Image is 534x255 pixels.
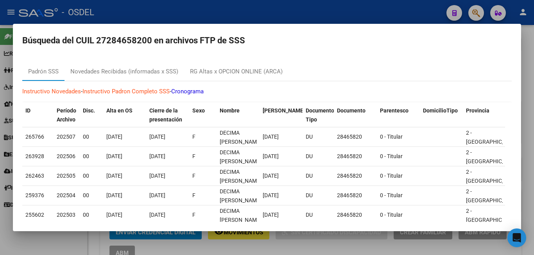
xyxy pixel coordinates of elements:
span: [DATE] [106,134,122,140]
datatable-header-cell: DomicilioTipo [420,102,463,128]
datatable-header-cell: Nombre [217,102,260,128]
span: [PERSON_NAME]. [263,107,306,114]
span: DomicilioTipo [423,107,458,114]
div: 00 [83,171,100,180]
span: F [192,212,195,218]
span: 0 - Titular [380,192,403,198]
span: 0 - Titular [380,134,403,140]
datatable-header-cell: Período Archivo [54,102,80,128]
span: F [192,192,195,198]
span: [DATE] [149,153,165,159]
div: 28465820 [337,152,374,161]
span: Cierre de la presentación [149,107,182,123]
div: 28465820 [337,210,374,219]
span: Disc. [83,107,95,114]
span: 0 - Titular [380,173,403,179]
span: 2 - [GEOGRAPHIC_DATA] [466,169,519,184]
span: 265766 [25,134,44,140]
span: [DATE] [263,153,279,159]
div: Open Intercom Messenger [507,228,526,247]
datatable-header-cell: Cierre de la presentación [146,102,189,128]
span: Provincia [466,107,489,114]
span: 202506 [57,153,75,159]
span: Período Archivo [57,107,76,123]
datatable-header-cell: Sexo [189,102,217,128]
span: 2 - [GEOGRAPHIC_DATA] [466,149,519,164]
datatable-header-cell: Parentesco [377,102,420,128]
div: 00 [83,152,100,161]
span: 259376 [25,192,44,198]
span: [DATE] [106,173,122,179]
div: 28465820 [337,171,374,180]
datatable-header-cell: Disc. [80,102,103,128]
span: Nombre [220,107,240,114]
span: [DATE] [149,192,165,198]
span: 262463 [25,173,44,179]
span: F [192,153,195,159]
div: DU [306,191,331,200]
datatable-header-cell: ID [22,102,54,128]
span: 2 - [GEOGRAPHIC_DATA] [466,208,519,223]
div: 00 [83,191,100,200]
div: 00 [83,210,100,219]
span: [DATE] [106,153,122,159]
span: Sexo [192,107,205,114]
span: [DATE] [149,173,165,179]
span: [DATE] [263,192,279,198]
span: [DATE] [106,192,122,198]
span: 0 - Titular [380,153,403,159]
a: Cronograma [171,88,204,95]
span: 2 - [GEOGRAPHIC_DATA] [466,130,519,145]
span: 202505 [57,173,75,179]
span: Parentesco [380,107,409,114]
span: [DATE] [263,173,279,179]
a: Instructivo Padron Completo SSS [82,88,170,95]
datatable-header-cell: Fecha Nac. [260,102,303,128]
span: Alta en OS [106,107,133,114]
div: RG Altas x OPCION ONLINE (ARCA) [190,67,283,76]
span: [DATE] [263,212,279,218]
span: 202504 [57,192,75,198]
datatable-header-cell: Provincia [463,102,506,128]
span: Documento Tipo [306,107,334,123]
span: [DATE] [106,212,122,218]
span: DECIMA ROXANA VANESA [220,188,262,203]
div: 28465820 [337,191,374,200]
div: 28465820 [337,132,374,141]
span: 202503 [57,212,75,218]
span: DECIMA ROXANA VANESA [220,130,262,145]
div: Padrón SSS [28,67,59,76]
span: DECIMA ROXANA VANESA [220,169,262,184]
datatable-header-cell: Documento Tipo [303,102,334,128]
a: Instructivo Novedades [22,88,81,95]
div: DU [306,132,331,141]
span: 255602 [25,212,44,218]
datatable-header-cell: Documento [334,102,377,128]
span: 263928 [25,153,44,159]
span: DECIMA ROXANA VANESA [220,208,262,223]
div: DU [306,152,331,161]
div: DU [306,210,331,219]
h2: Búsqueda del CUIL 27284658200 en archivos FTP de SSS [22,33,512,48]
datatable-header-cell: Alta en OS [103,102,146,128]
span: Documento [337,107,366,114]
span: [DATE] [263,134,279,140]
div: DU [306,171,331,180]
span: F [192,134,195,140]
span: [DATE] [149,212,165,218]
div: 00 [83,132,100,141]
div: Novedades Recibidas (informadas x SSS) [70,67,178,76]
span: ID [25,107,30,114]
span: F [192,173,195,179]
span: 202507 [57,134,75,140]
span: 2 - [GEOGRAPHIC_DATA] [466,188,519,203]
span: [DATE] [149,134,165,140]
span: 0 - Titular [380,212,403,218]
span: DECIMA ROXANA VANESA [220,149,262,164]
p: - - [22,87,512,96]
